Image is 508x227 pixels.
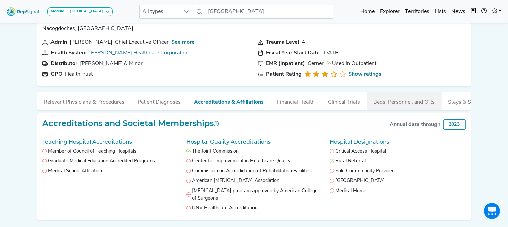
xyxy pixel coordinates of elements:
[90,50,189,56] a: [PERSON_NAME] Healthcare Corporation
[90,49,189,57] div: TENET Healthcare Corporation
[192,177,279,185] span: American [MEDICAL_DATA] Association
[188,92,271,110] button: Accreditations & Affiliations
[80,60,143,68] div: Owens & Minor
[192,205,258,212] span: DNV Healthcare Accreditation
[335,177,385,185] span: [GEOGRAPHIC_DATA]
[65,70,93,78] div: HealthTrust
[266,60,305,68] div: EMR (Inpatient)
[48,148,137,155] span: Member of Council of Teaching Hospitals
[335,158,366,165] span: Rural Referral
[43,119,219,128] h2: Accreditations and Societal Memberships
[266,49,320,57] div: Fiscal Year Start Date
[266,70,302,78] div: Patient Rating
[348,70,381,78] a: Show ratings
[308,60,324,68] div: Cerner
[186,139,322,145] h5: Hospital Quality Accreditations
[330,139,465,145] h5: Hospital Designations
[192,158,290,165] span: Center for Improvement in Healthcare Quality
[468,5,479,18] button: Intel Book
[335,168,394,175] span: Sole Commmunity Provider
[443,119,466,130] div: 2023
[192,148,239,155] span: The Joint Commission
[377,5,402,18] a: Explorer
[51,60,78,68] div: Distributor
[51,70,63,78] div: GPO
[302,38,305,46] div: 4
[51,38,67,46] div: Admin
[140,5,180,18] span: All types
[192,187,322,202] span: [MEDICAL_DATA] program approved by American College of Surgeons
[271,92,322,110] button: Financial Health
[442,92,495,110] button: Stays & Services
[67,9,103,14] div: [MEDICAL_DATA]
[335,148,386,155] span: Critical Access Hospital
[48,168,102,175] span: Medical School Affiliation
[206,5,333,19] input: Search a physician or facility
[323,49,340,57] div: [DATE]
[432,5,449,18] a: Lists
[192,168,312,175] span: Commission on Accredidation of Rehabilitation Facilities
[358,5,377,18] a: Home
[327,60,377,68] div: Used in Outpatient
[335,187,366,195] span: Medical Home
[322,92,367,110] button: Clinical Trials
[43,139,178,145] h5: Teaching Hospital Accreditations
[51,49,87,57] div: Health System
[390,121,441,129] div: Annual data through
[50,9,64,13] strong: Module
[37,92,131,110] button: Relevant Physicians & Procedures
[43,25,149,33] p: Nacogdoches, [GEOGRAPHIC_DATA]
[70,38,169,46] div: Jeff Patterson, Chief Executive Officer
[367,92,442,110] button: Beds, Personnel, and ORs
[449,5,468,18] a: News
[131,92,188,110] button: Patient Diagnoses
[266,38,299,46] div: Trauma Level
[70,38,169,46] div: [PERSON_NAME], Chief Executive Officer
[48,158,155,165] span: Graduate Medical Education Accredited Programs
[402,5,432,18] a: Territories
[47,7,113,16] button: Module[MEDICAL_DATA]
[172,40,195,45] a: See more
